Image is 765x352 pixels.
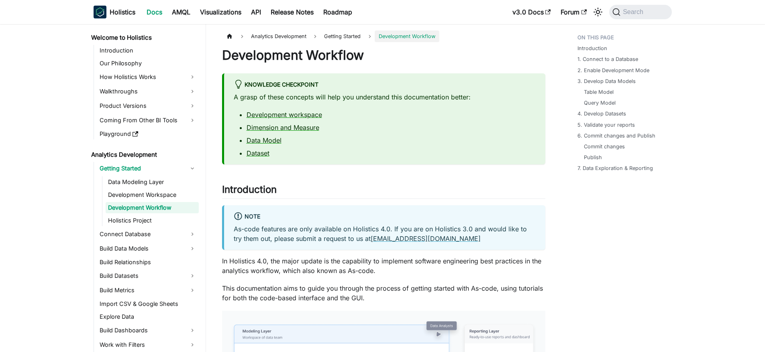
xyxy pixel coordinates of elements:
b: Holistics [110,7,135,17]
h1: Development Workflow [222,47,545,63]
a: Forum [556,6,592,18]
a: Coming From Other BI Tools [97,114,199,127]
a: Development workspace [247,111,322,119]
a: Analytics Development [89,149,199,160]
a: Dimension and Measure [247,123,319,131]
h2: Introduction [222,184,545,199]
a: [EMAIL_ADDRESS][DOMAIN_NAME] [371,235,481,243]
a: Visualizations [195,6,246,18]
a: Development Workspace [106,189,199,200]
a: Roadmap [318,6,357,18]
a: Work with Filters [97,338,199,351]
a: Playground [97,128,199,140]
a: Welcome to Holistics [89,32,199,43]
span: Getting Started [320,30,365,42]
a: Table Model [584,88,614,96]
a: Introduction [97,45,199,56]
img: Holistics [94,6,106,18]
a: Holistics Project [106,215,199,226]
a: How Holistics Works [97,71,199,83]
a: Introduction [577,45,607,52]
a: Build Data Models [97,242,199,255]
a: Publish [584,154,602,161]
a: Walkthroughs [97,85,199,98]
a: Query Model [584,99,616,107]
span: Analytics Development [247,30,310,42]
a: 4. Develop Datasets [577,110,626,117]
a: Product Versions [97,99,199,112]
div: Note [234,212,536,222]
nav: Breadcrumbs [222,30,545,42]
a: HolisticsHolisticsHolistics [94,6,135,18]
a: Docs [142,6,167,18]
a: Data Model [247,136,282,144]
a: 5. Validate your reports [577,121,635,129]
a: Our Philosophy [97,58,199,69]
a: AMQL [167,6,195,18]
button: Switch between dark and light mode (currently system mode) [592,6,604,18]
a: Build Metrics [97,284,199,297]
p: As-code features are only available on Holistics 4.0. If you are on Holistics 3.0 and would like ... [234,224,536,243]
a: 3. Develop Data Models [577,77,636,85]
p: In Holistics 4.0, the major update is the capability to implement software engineering best pract... [222,256,545,275]
a: v3.0 Docs [508,6,556,18]
a: Build Dashboards [97,324,199,337]
button: Search (Command+K) [609,5,671,19]
a: Import CSV & Google Sheets [97,298,199,310]
a: 6. Commit changes and Publish [577,132,655,140]
span: Development Workflow [375,30,439,42]
a: API [246,6,266,18]
p: A grasp of these concepts will help you understand this documentation better: [234,92,536,102]
a: Release Notes [266,6,318,18]
a: Dataset [247,149,269,157]
a: Commit changes [584,143,625,150]
p: This documentation aims to guide you through the process of getting started with As-code, using t... [222,283,545,303]
a: 2. Enable Development Mode [577,67,649,74]
a: 7. Data Exploration & Reporting [577,164,653,172]
a: 1. Connect to a Database [577,55,638,63]
a: Connect Database [97,228,199,241]
a: Data Modeling Layer [106,176,199,188]
a: Build Datasets [97,269,199,282]
nav: Docs sidebar [86,24,206,352]
a: Explore Data [97,311,199,322]
a: Getting Started [97,162,199,175]
span: Search [620,8,648,16]
a: Build Relationships [97,257,199,268]
a: Home page [222,30,237,42]
div: Knowledge Checkpoint [234,80,536,90]
a: Development Workflow [106,202,199,213]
